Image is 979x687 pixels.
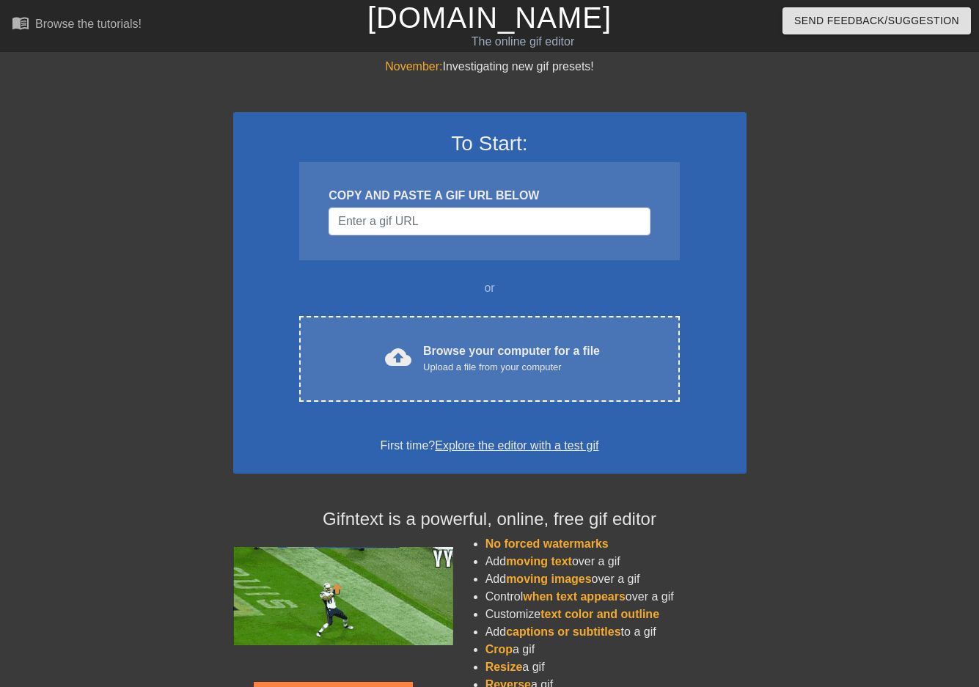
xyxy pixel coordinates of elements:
span: when text appears [523,590,626,603]
div: First time? [252,437,727,455]
li: Add to a gif [485,623,747,641]
span: No forced watermarks [485,537,609,550]
span: text color and outline [540,608,659,620]
span: moving images [506,573,591,585]
img: football_small.gif [233,547,453,645]
span: November: [385,60,442,73]
span: Send Feedback/Suggestion [794,12,959,30]
span: Resize [485,661,523,673]
a: Browse the tutorials! [12,14,142,37]
div: Upload a file from your computer [423,360,600,375]
span: menu_book [12,14,29,32]
li: Customize [485,606,747,623]
span: Crop [485,643,513,655]
div: or [271,279,708,297]
li: Add over a gif [485,553,747,570]
div: COPY AND PASTE A GIF URL BELOW [329,187,650,205]
div: Browse your computer for a file [423,342,600,375]
li: a gif [485,658,747,676]
span: cloud_upload [385,344,411,370]
a: [DOMAIN_NAME] [367,1,612,34]
li: a gif [485,641,747,658]
span: moving text [506,555,572,567]
div: Investigating new gif presets! [233,58,747,76]
input: Username [329,207,650,235]
h3: To Start: [252,131,727,156]
button: Send Feedback/Suggestion [782,7,971,34]
li: Control over a gif [485,588,747,606]
div: Browse the tutorials! [35,18,142,30]
h4: Gifntext is a powerful, online, free gif editor [233,509,747,530]
span: captions or subtitles [506,625,620,638]
div: The online gif editor [334,33,712,51]
li: Add over a gif [485,570,747,588]
a: Explore the editor with a test gif [435,439,598,452]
